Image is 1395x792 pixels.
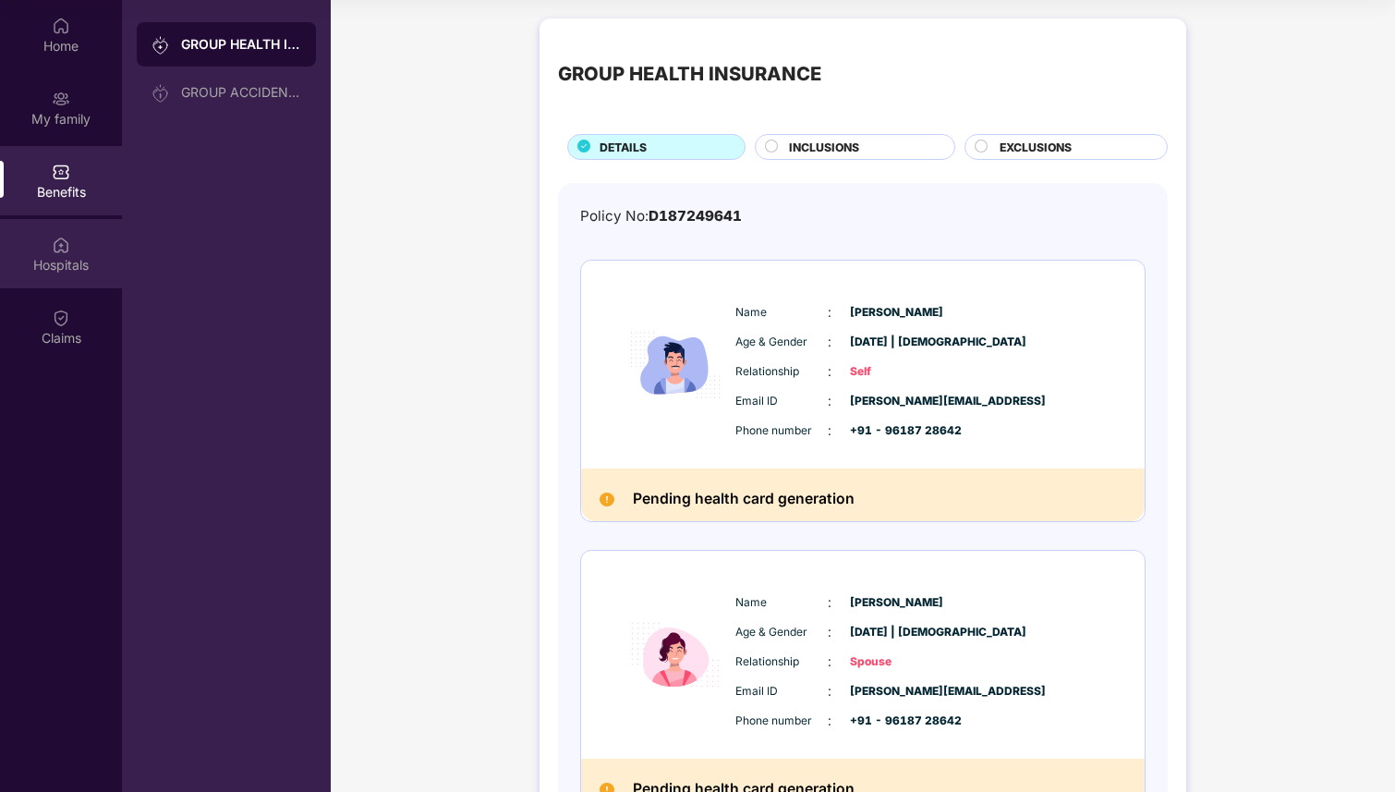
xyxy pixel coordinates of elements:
img: svg+xml;base64,PHN2ZyB3aWR0aD0iMjAiIGhlaWdodD0iMjAiIHZpZXdCb3g9IjAgMCAyMCAyMCIgZmlsbD0ibm9uZSIgeG... [152,84,170,103]
span: [PERSON_NAME] [850,304,942,322]
span: Spouse [850,653,942,671]
span: Self [850,363,942,381]
span: Name [735,304,828,322]
span: Email ID [735,393,828,410]
span: : [828,622,831,642]
span: Email ID [735,683,828,701]
span: DETAILS [600,139,647,156]
span: : [828,592,831,613]
span: : [828,652,831,672]
span: EXCLUSIONS [1000,139,1072,156]
span: Phone number [735,422,828,440]
img: svg+xml;base64,PHN2ZyBpZD0iQmVuZWZpdHMiIHhtbG5zPSJodHRwOi8vd3d3LnczLm9yZy8yMDAwL3N2ZyIgd2lkdGg9Ij... [52,163,70,181]
img: svg+xml;base64,PHN2ZyB3aWR0aD0iMjAiIGhlaWdodD0iMjAiIHZpZXdCb3g9IjAgMCAyMCAyMCIgZmlsbD0ibm9uZSIgeG... [152,36,170,55]
span: Phone number [735,713,828,730]
span: [DATE] | [DEMOGRAPHIC_DATA] [850,334,942,351]
span: : [828,302,831,323]
span: Age & Gender [735,624,828,641]
span: Relationship [735,363,828,381]
div: Policy No: [580,205,742,227]
span: +91 - 96187 28642 [850,422,942,440]
span: [PERSON_NAME][EMAIL_ADDRESS] [850,683,942,701]
span: Age & Gender [735,334,828,351]
span: [DATE] | [DEMOGRAPHIC_DATA] [850,624,942,641]
span: [PERSON_NAME][EMAIL_ADDRESS] [850,393,942,410]
div: GROUP HEALTH INSURANCE [558,59,821,89]
span: D187249641 [649,207,742,225]
img: Pending [600,493,614,507]
span: : [828,361,831,382]
span: : [828,332,831,352]
span: +91 - 96187 28642 [850,713,942,730]
div: GROUP HEALTH INSURANCE [181,35,301,54]
img: svg+xml;base64,PHN2ZyBpZD0iSG9zcGl0YWxzIiB4bWxucz0iaHR0cDovL3d3dy53My5vcmcvMjAwMC9zdmciIHdpZHRoPS... [52,236,70,254]
h2: Pending health card generation [633,487,855,512]
img: svg+xml;base64,PHN2ZyBpZD0iSG9tZSIgeG1sbnM9Imh0dHA6Ly93d3cudzMub3JnLzIwMDAvc3ZnIiB3aWR0aD0iMjAiIG... [52,17,70,35]
span: Relationship [735,653,828,671]
span: [PERSON_NAME] [850,594,942,612]
span: Name [735,594,828,612]
div: GROUP ACCIDENTAL INSURANCE [181,85,301,100]
span: : [828,420,831,441]
span: : [828,711,831,731]
img: svg+xml;base64,PHN2ZyBpZD0iQ2xhaW0iIHhtbG5zPSJodHRwOi8vd3d3LnczLm9yZy8yMDAwL3N2ZyIgd2lkdGg9IjIwIi... [52,309,70,327]
span: : [828,681,831,701]
img: icon [620,284,731,446]
img: icon [620,574,731,737]
span: : [828,391,831,411]
span: INCLUSIONS [789,139,859,156]
img: svg+xml;base64,PHN2ZyB3aWR0aD0iMjAiIGhlaWdodD0iMjAiIHZpZXdCb3g9IjAgMCAyMCAyMCIgZmlsbD0ibm9uZSIgeG... [52,90,70,108]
